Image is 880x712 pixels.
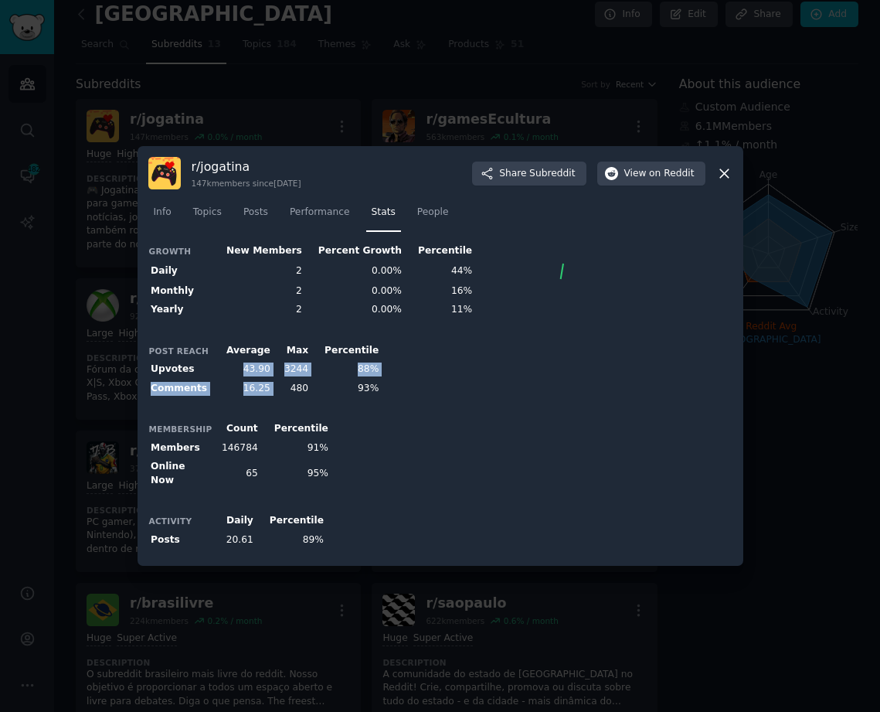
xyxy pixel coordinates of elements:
[417,206,449,220] span: People
[213,458,261,490] td: 65
[213,242,305,261] th: New Members
[404,261,474,281] td: 44%
[624,167,695,181] span: View
[273,341,311,360] th: Max
[148,200,177,232] a: Info
[304,242,404,261] th: Percent Growth
[188,200,227,232] a: Topics
[404,281,474,301] td: 16%
[256,512,326,531] th: Percentile
[412,200,454,232] a: People
[148,530,213,550] th: Posts
[148,379,213,398] th: Comments
[284,200,355,232] a: Performance
[148,261,213,281] th: Daily
[260,420,331,439] th: Percentile
[273,379,311,398] td: 480
[260,438,331,458] td: 91%
[304,301,404,320] td: 0.00%
[472,162,586,186] button: ShareSubreddit
[372,206,396,220] span: Stats
[148,301,213,320] th: Yearly
[304,261,404,281] td: 0.00%
[404,242,474,261] th: Percentile
[311,379,382,398] td: 93%
[260,458,331,490] td: 95%
[213,360,274,380] td: 43.90
[149,246,212,257] h3: Growth
[213,261,305,281] td: 2
[311,360,382,380] td: 88%
[597,162,705,186] button: Viewon Reddit
[149,516,212,526] h3: Activity
[193,206,222,220] span: Topics
[149,346,212,356] h3: Post Reach
[529,167,575,181] span: Subreddit
[311,341,382,360] th: Percentile
[213,512,257,531] th: Daily
[149,424,212,434] h3: Membership
[213,438,261,458] td: 146784
[148,281,213,301] th: Monthly
[192,158,301,175] h3: r/ jogatina
[192,178,301,189] div: 147k members since [DATE]
[499,167,575,181] span: Share
[213,420,261,439] th: Count
[148,458,213,490] th: Online Now
[304,281,404,301] td: 0.00%
[148,157,181,189] img: jogatina
[213,281,305,301] td: 2
[213,379,274,398] td: 16.25
[366,200,401,232] a: Stats
[148,360,213,380] th: Upvotes
[256,530,326,550] td: 89%
[213,341,274,360] th: Average
[273,360,311,380] td: 3244
[154,206,172,220] span: Info
[404,301,474,320] td: 11%
[290,206,350,220] span: Performance
[243,206,268,220] span: Posts
[213,530,257,550] td: 20.61
[238,200,274,232] a: Posts
[649,167,694,181] span: on Reddit
[148,438,213,458] th: Members
[213,301,305,320] td: 2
